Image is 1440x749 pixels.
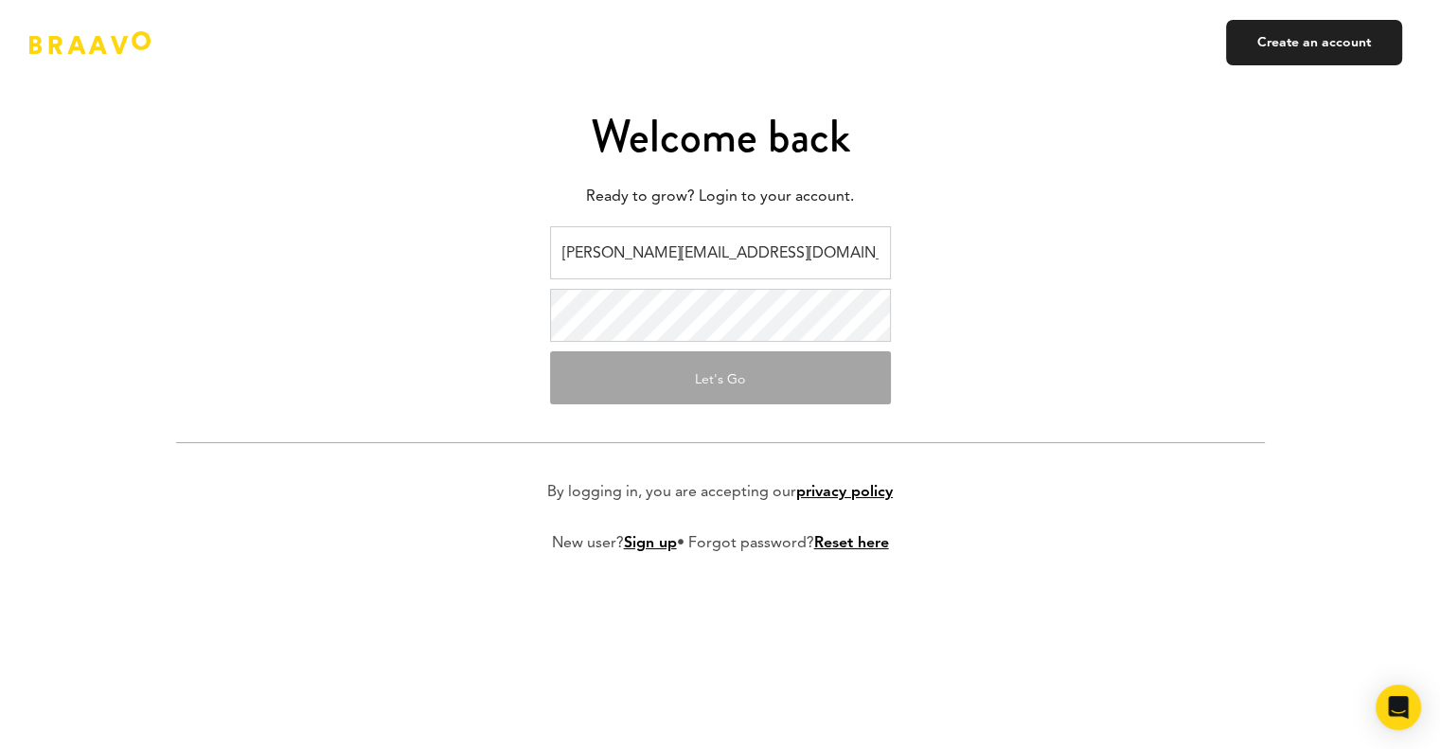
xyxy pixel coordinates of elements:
input: Email [550,226,891,279]
p: New user? • Forgot password? [552,532,889,555]
a: Create an account [1226,20,1402,65]
a: Sign up [624,536,677,551]
a: Reset here [814,536,889,551]
a: privacy policy [796,485,893,500]
div: Open Intercom Messenger [1376,685,1421,730]
p: By logging in, you are accepting our [547,481,893,504]
button: Let's Go [550,351,891,404]
span: Welcome back [591,104,850,169]
p: Ready to grow? Login to your account. [176,183,1265,211]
